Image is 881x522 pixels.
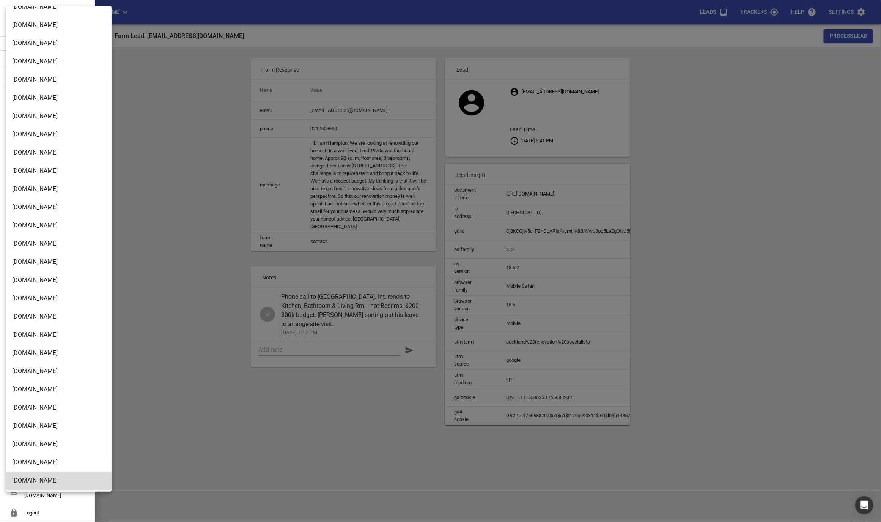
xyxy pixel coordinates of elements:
li: [DOMAIN_NAME] [6,71,112,89]
li: [DOMAIN_NAME] [6,453,112,472]
li: [DOMAIN_NAME] [6,308,112,326]
li: [DOMAIN_NAME] [6,380,112,399]
li: [DOMAIN_NAME] [6,362,112,380]
li: [DOMAIN_NAME] [6,144,112,162]
li: [DOMAIN_NAME] [6,16,112,34]
li: [DOMAIN_NAME] [6,472,112,490]
li: [DOMAIN_NAME] [6,435,112,453]
li: [DOMAIN_NAME] [6,107,112,125]
li: [DOMAIN_NAME] [6,417,112,435]
li: [DOMAIN_NAME] [6,253,112,271]
li: [DOMAIN_NAME] [6,235,112,253]
li: [DOMAIN_NAME] [6,326,112,344]
li: [DOMAIN_NAME] [6,271,112,289]
li: [DOMAIN_NAME] [6,125,112,144]
li: [DOMAIN_NAME] [6,344,112,362]
li: [DOMAIN_NAME] [6,399,112,417]
li: [DOMAIN_NAME] [6,162,112,180]
li: [DOMAIN_NAME] [6,180,112,198]
li: [DOMAIN_NAME] [6,89,112,107]
li: [DOMAIN_NAME] [6,34,112,52]
div: Open Intercom Messenger [855,496,873,514]
li: [DOMAIN_NAME] [6,289,112,308]
li: [DOMAIN_NAME] [6,52,112,71]
li: [DOMAIN_NAME] [6,198,112,216]
li: [DOMAIN_NAME] [6,216,112,235]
